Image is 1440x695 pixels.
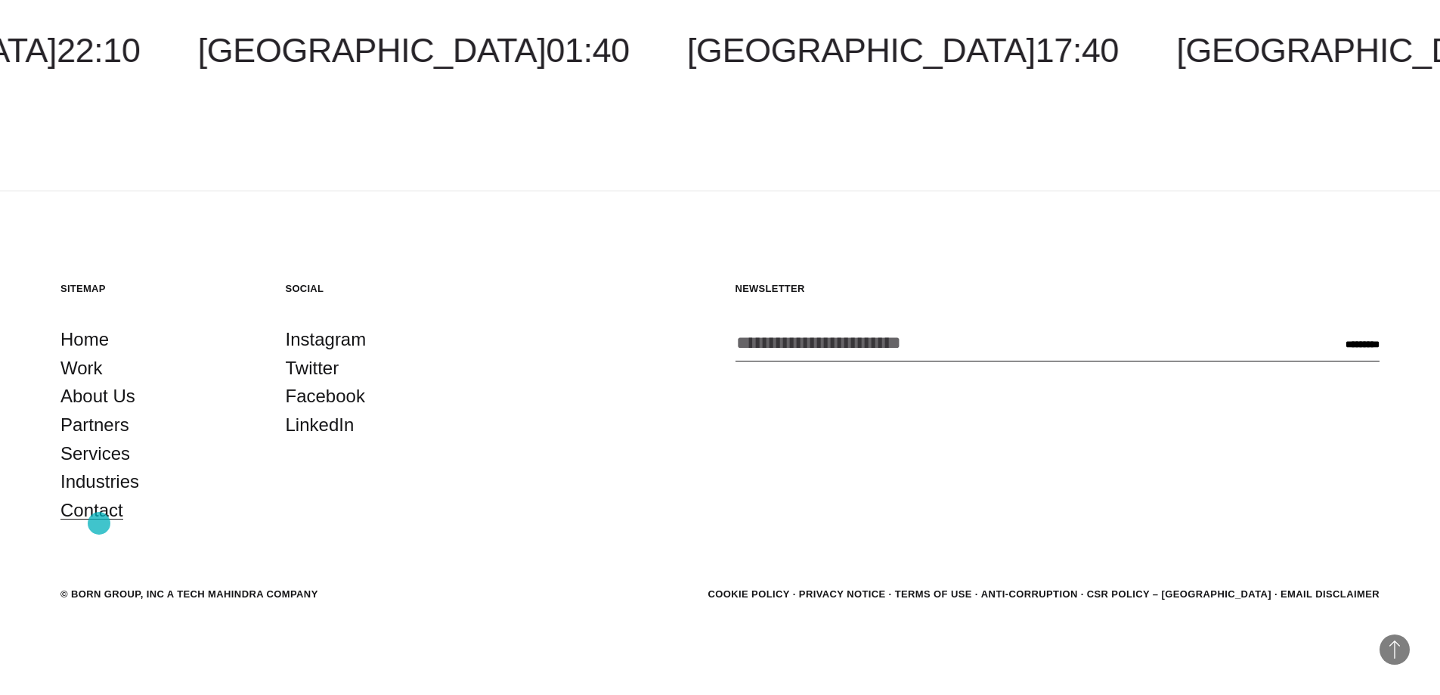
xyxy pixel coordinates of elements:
[60,382,135,411] a: About Us
[57,31,140,70] span: 22:10
[708,588,789,600] a: Cookie Policy
[799,588,886,600] a: Privacy Notice
[60,411,129,439] a: Partners
[60,439,130,468] a: Services
[981,588,1078,600] a: Anti-Corruption
[735,282,1380,295] h5: Newsletter
[60,325,109,354] a: Home
[546,31,629,70] span: 01:40
[60,587,318,602] div: © BORN GROUP, INC A Tech Mahindra Company
[1281,588,1380,600] a: Email Disclaimer
[60,467,139,496] a: Industries
[286,282,481,295] h5: Social
[198,31,630,70] a: [GEOGRAPHIC_DATA]01:40
[687,31,1119,70] a: [GEOGRAPHIC_DATA]17:40
[286,354,339,383] a: Twitter
[60,354,103,383] a: Work
[895,588,972,600] a: Terms of Use
[60,496,123,525] a: Contact
[1036,31,1119,70] span: 17:40
[286,325,367,354] a: Instagram
[60,282,255,295] h5: Sitemap
[1380,634,1410,665] button: Back to Top
[286,411,355,439] a: LinkedIn
[286,382,365,411] a: Facebook
[1087,588,1271,600] a: CSR POLICY – [GEOGRAPHIC_DATA]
